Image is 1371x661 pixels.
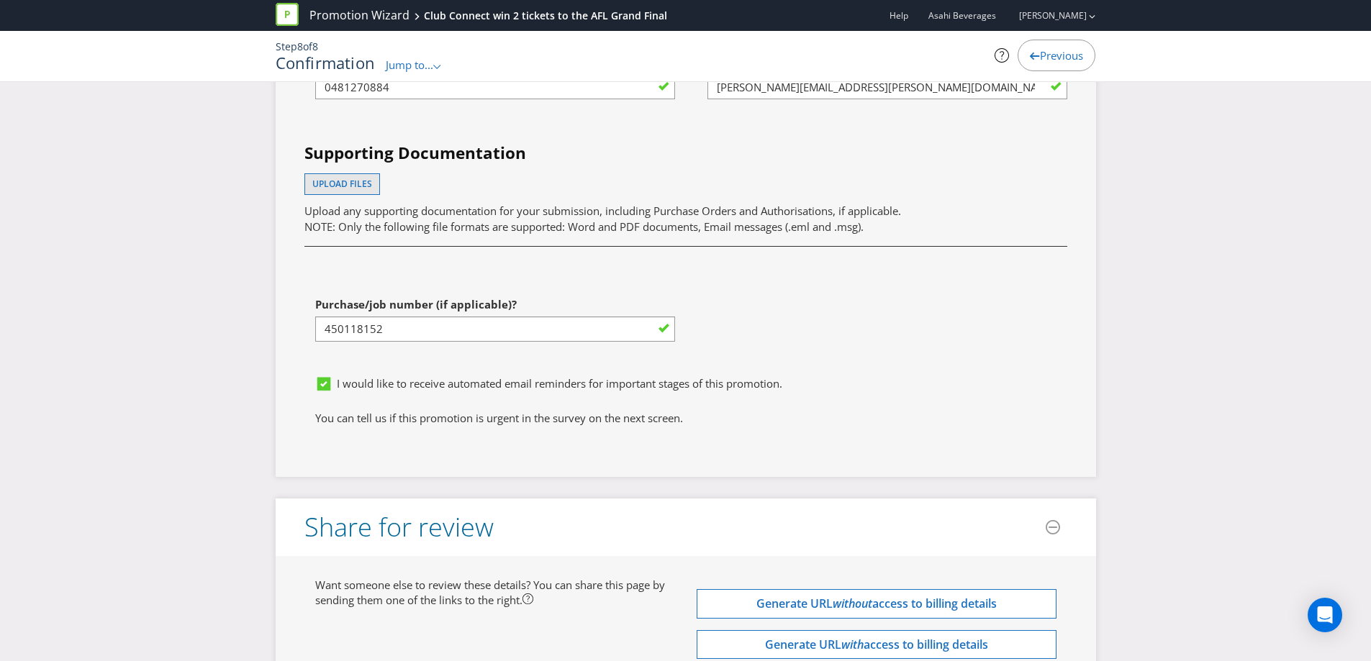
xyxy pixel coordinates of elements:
[304,142,1067,165] h4: Supporting Documentation
[890,9,908,22] a: Help
[864,637,988,652] span: access to billing details
[303,40,312,53] span: of
[312,178,372,190] span: Upload files
[304,173,380,195] button: Upload files
[765,637,841,652] span: Generate URL
[297,40,303,53] span: 8
[756,596,833,611] span: Generate URL
[304,204,901,218] span: Upload any supporting documentation for your submission, including Purchase Orders and Authorisat...
[309,7,410,24] a: Promotion Wizard
[697,630,1056,660] button: Generate URLwithaccess to billing details
[833,596,872,611] em: without
[697,589,1056,619] button: Generate URLwithoutaccess to billing details
[276,40,297,53] span: Step
[312,40,318,53] span: 8
[304,219,864,234] span: NOTE: Only the following file formats are supported: Word and PDF documents, Email messages (.eml...
[315,411,1056,426] p: You can tell us if this promotion is urgent in the survey on the next screen.
[315,297,517,311] span: Purchase/job number (if applicable)?
[872,596,997,611] span: access to billing details
[315,578,665,607] span: Want someone else to review these details? You can share this page by sending them one of the lin...
[304,513,494,542] h3: Share for review
[841,637,864,652] em: with
[424,9,667,23] div: Club Connect win 2 tickets to the AFL Grand Final
[386,58,433,72] span: Jump to...
[276,54,376,71] h1: Confirmation
[337,376,782,391] span: I would like to receive automated email reminders for important stages of this promotion.
[1005,9,1087,22] a: [PERSON_NAME]
[1040,48,1083,63] span: Previous
[1308,598,1342,632] div: Open Intercom Messenger
[928,9,996,22] span: Asahi Beverages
